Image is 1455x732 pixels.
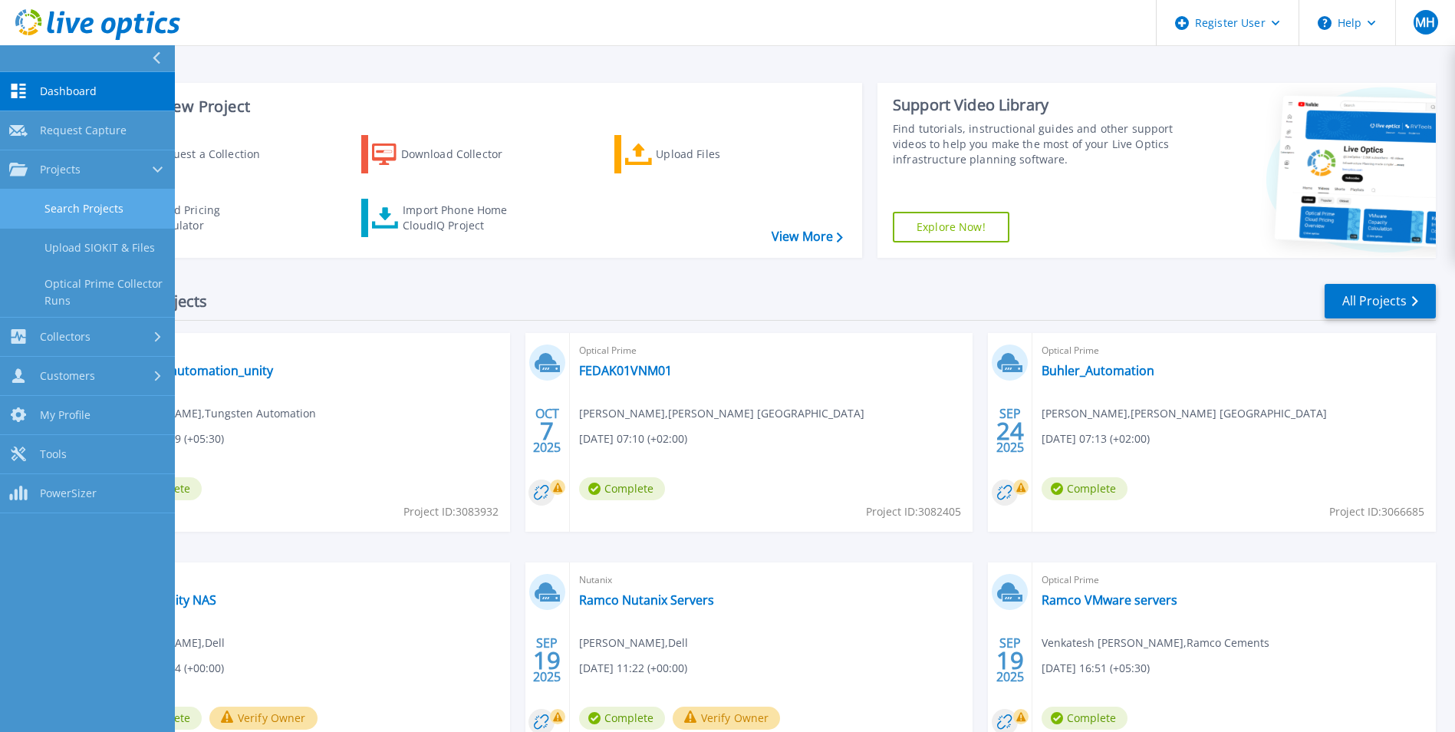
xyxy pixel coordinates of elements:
[150,203,273,233] div: Cloud Pricing Calculator
[153,139,275,170] div: Request a Collection
[579,592,714,608] a: Ramco Nutanix Servers
[866,503,961,520] span: Project ID: 3082405
[893,95,1177,115] div: Support Video Library
[614,135,785,173] a: Upload Files
[1042,660,1150,677] span: [DATE] 16:51 (+05:30)
[1042,430,1150,447] span: [DATE] 07:13 (+02:00)
[40,330,91,344] span: Collectors
[579,707,665,730] span: Complete
[116,363,273,378] a: Tungstenautomation_unity
[1042,363,1154,378] a: Buhler_Automation
[673,707,781,730] button: Verify Owner
[1329,503,1424,520] span: Project ID: 3066685
[116,572,501,589] span: Unity
[209,707,318,730] button: Verify Owner
[579,635,688,651] span: [PERSON_NAME] , Dell
[996,403,1025,459] div: SEP 2025
[1042,572,1427,589] span: Optical Prime
[893,121,1177,167] div: Find tutorials, instructional guides and other support videos to help you make the most of your L...
[1042,342,1427,359] span: Optical Prime
[116,405,316,422] span: [PERSON_NAME] , Tungsten Automation
[1325,284,1436,318] a: All Projects
[40,447,67,461] span: Tools
[579,660,687,677] span: [DATE] 11:22 (+00:00)
[1042,592,1177,608] a: Ramco VMware servers
[1042,405,1327,422] span: [PERSON_NAME] , [PERSON_NAME] [GEOGRAPHIC_DATA]
[996,654,1024,667] span: 19
[40,486,97,500] span: PowerSizer
[579,477,665,500] span: Complete
[40,163,81,176] span: Projects
[579,342,964,359] span: Optical Prime
[109,135,280,173] a: Request a Collection
[1042,635,1269,651] span: Venkatesh [PERSON_NAME] , Ramco Cements
[532,403,561,459] div: OCT 2025
[40,124,127,137] span: Request Capture
[893,212,1009,242] a: Explore Now!
[401,139,524,170] div: Download Collector
[109,98,842,115] h3: Start a New Project
[579,363,672,378] a: FEDAK01VNM01
[109,199,280,237] a: Cloud Pricing Calculator
[116,342,501,359] span: Unity
[1042,477,1127,500] span: Complete
[1415,16,1435,28] span: MH
[40,369,95,383] span: Customers
[40,84,97,98] span: Dashboard
[579,405,864,422] span: [PERSON_NAME] , [PERSON_NAME] [GEOGRAPHIC_DATA]
[996,424,1024,437] span: 24
[403,503,499,520] span: Project ID: 3083932
[532,632,561,688] div: SEP 2025
[656,139,779,170] div: Upload Files
[540,424,554,437] span: 7
[996,632,1025,688] div: SEP 2025
[772,229,843,244] a: View More
[361,135,532,173] a: Download Collector
[579,430,687,447] span: [DATE] 07:10 (+02:00)
[403,203,522,233] div: Import Phone Home CloudIQ Project
[579,572,964,589] span: Nutanix
[1042,707,1127,730] span: Complete
[533,654,561,667] span: 19
[40,408,91,422] span: My Profile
